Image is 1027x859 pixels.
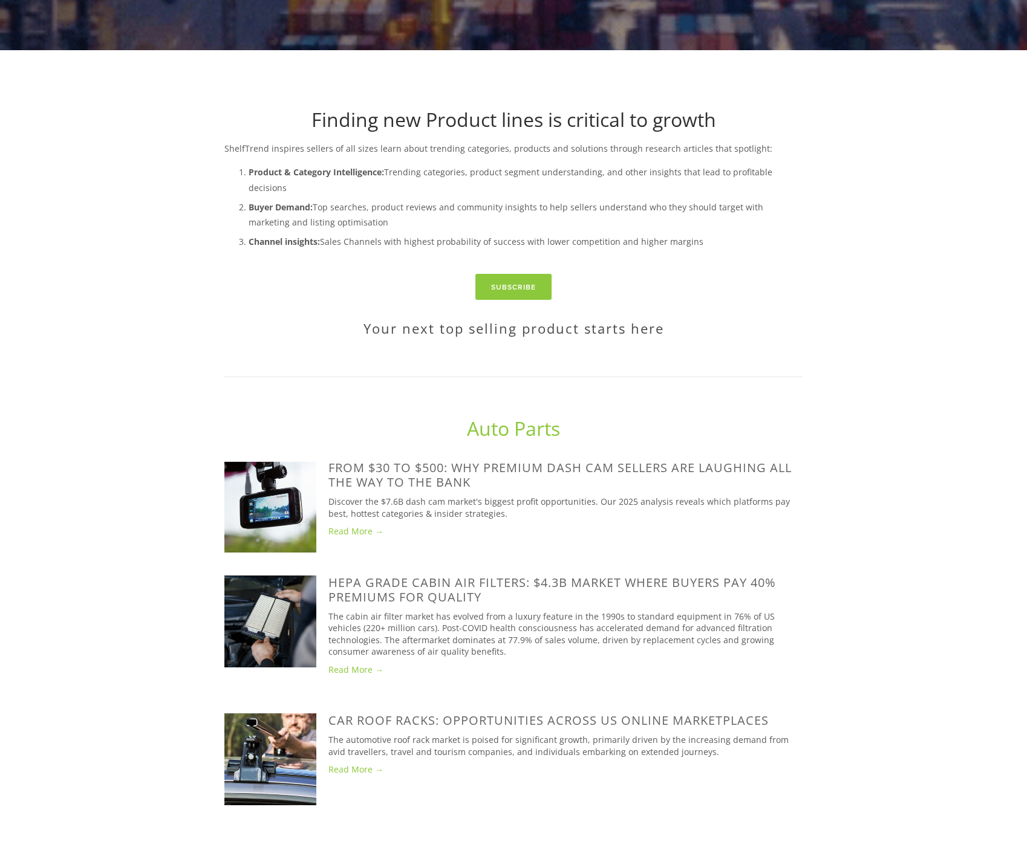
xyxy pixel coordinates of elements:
[224,461,328,553] a: From $30 to $500: Why Premium Dash Cam Sellers Are Laughing All the Way to the Bank
[249,164,803,195] p: Trending categories, product segment understanding, and other insights that lead to profitable de...
[328,496,803,519] p: Discover the $7.6B dash cam market's biggest profit opportunities. Our 2025 analysis reveals whic...
[328,782,352,793] time: [DATE]
[249,236,320,247] strong: Channel insights:
[224,713,316,805] img: Car Roof Racks: Opportunities across US Online Marketplaces
[249,199,803,230] p: Top searches, product reviews and community insights to help sellers understand who they should t...
[224,461,316,553] img: From $30 to $500: Why Premium Dash Cam Sellers Are Laughing All the Way to the Bank
[224,713,328,805] a: Car Roof Racks: Opportunities across US Online Marketplaces
[328,611,803,658] p: The cabin air filter market has evolved from a luxury feature in the 1990s to standard equipment ...
[328,525,803,537] a: Read More →
[224,141,803,156] p: ShelfTrend inspires sellers of all sizes learn about trending categories, products and solutions ...
[475,274,552,300] a: Subscribe
[328,734,803,757] p: The automotive roof rack market is poised for significant growth, primarily driven by the increas...
[249,234,803,249] p: Sales Channels with highest probability of success with lower competition and higher margins
[328,763,803,776] a: Read More →
[467,415,560,441] a: Auto Parts
[328,543,352,554] time: [DATE]
[328,712,769,728] a: Car Roof Racks: Opportunities across US Online Marketplaces
[224,320,803,336] h2: Your next top selling product starts here
[224,575,316,667] img: HEPA Grade Cabin Air Filters: $4.3B Market Where Buyers Pay 40% Premiums for Quality
[328,574,776,605] a: HEPA Grade Cabin Air Filters: $4.3B Market Where Buyers Pay 40% Premiums for Quality
[224,108,803,131] h1: Finding new Product lines is critical to growth
[328,682,352,693] time: [DATE]
[249,201,313,213] strong: Buyer Demand:
[224,575,328,667] a: HEPA Grade Cabin Air Filters: $4.3B Market Where Buyers Pay 40% Premiums for Quality
[328,459,792,490] a: From $30 to $500: Why Premium Dash Cam Sellers Are Laughing All the Way to the Bank
[328,664,803,676] a: Read More →
[249,166,384,178] strong: Product & Category Intelligence:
